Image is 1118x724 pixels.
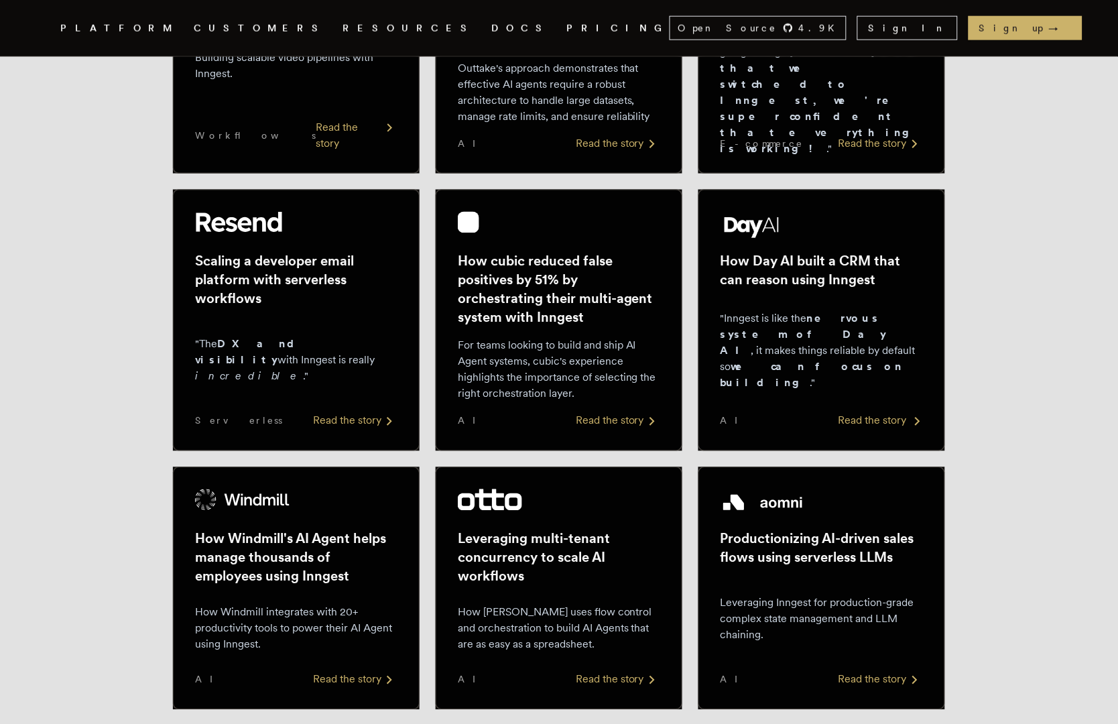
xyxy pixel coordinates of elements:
a: cubic logoHow cubic reduced false positives by 51% by orchestrating their multi-agent system with... [436,190,682,451]
button: PLATFORM [60,20,178,37]
h2: How Day AI built a CRM that can reason using Inngest [721,252,923,290]
a: PRICING [566,20,670,37]
img: Resend [195,212,282,233]
p: Building scalable video pipelines with Inngest. [195,50,397,82]
img: cubic [458,212,479,233]
h2: Scaling a developer email platform with serverless workflows [195,252,397,308]
strong: Now that we switched to Inngest, we're super confident that everything is working! [721,46,920,155]
h2: How Windmill's AI Agent helps manage thousands of employees using Inngest [195,530,397,586]
p: How [PERSON_NAME] uses flow control and orchestration to build AI Agents that are as easy as a sp... [458,605,660,653]
span: Open Source [678,21,778,35]
img: Aomni [721,489,806,516]
div: Read the story [839,413,923,429]
strong: nervous system of Day AI [721,312,887,357]
p: Outtake's approach demonstrates that effective AI agents require a robust architecture to handle ... [458,60,660,125]
div: Read the story [316,119,397,152]
img: Windmill [195,489,290,511]
h2: How cubic reduced false positives by 51% by orchestrating their multi-agent system with Inngest [458,252,660,327]
a: Windmill logoHow Windmill's AI Agent helps manage thousands of employees using InngestHow Windmil... [173,467,420,710]
p: How Windmill integrates with 20+ productivity tools to power their AI Agent using Inngest. [195,605,397,653]
p: "The with Inngest is really ." [195,337,397,385]
div: Read the story [576,135,660,152]
a: Aomni logoProductionizing AI-driven sales flows using serverless LLMsLeveraging Inngest for produ... [698,467,945,710]
div: Read the story [576,413,660,429]
span: AI [458,414,487,428]
a: CUSTOMERS [194,20,326,37]
strong: we can focus on building [721,361,904,389]
span: E-commerce [721,137,804,150]
strong: DX and visibility [195,338,306,367]
h2: Leveraging multi-tenant concurrency to scale AI workflows [458,530,660,586]
h2: Productionizing AI-driven sales flows using serverless LLMs [721,530,923,567]
span: 4.9 K [799,21,843,35]
div: Read the story [313,672,397,688]
div: Read the story [839,135,923,152]
div: Read the story [313,413,397,429]
span: AI [458,673,487,686]
span: AI [721,414,750,428]
a: Resend logoScaling a developer email platform with serverless workflows"TheDX and visibilitywith ... [173,190,420,451]
span: Serverless [195,414,282,428]
p: "Inngest is like the , it makes things reliable by default so ." [721,311,923,391]
span: AI [458,137,487,150]
a: Sign In [857,16,958,40]
span: → [1049,21,1072,35]
img: Day AI [721,212,784,239]
a: Otto logoLeveraging multi-tenant concurrency to scale AI workflowsHow [PERSON_NAME] uses flow con... [436,467,682,710]
p: Leveraging Inngest for production-grade complex state management and LLM chaining. [721,595,923,644]
span: AI [721,673,750,686]
em: incredible [195,370,303,383]
button: RESOURCES [343,20,475,37]
img: Otto [458,489,522,511]
span: Workflows [195,129,316,142]
div: Read the story [576,672,660,688]
span: AI [195,673,225,686]
div: Read the story [839,672,923,688]
a: DOCS [491,20,550,37]
a: Day AI logoHow Day AI built a CRM that can reason using Inngest"Inngest is like thenervous system... [698,190,945,451]
p: "We were losing roughly 6% of events going through [PERSON_NAME]. ." [721,28,923,157]
a: Sign up [969,16,1082,40]
p: For teams looking to build and ship AI Agent systems, cubic's experience highlights the importanc... [458,338,660,402]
